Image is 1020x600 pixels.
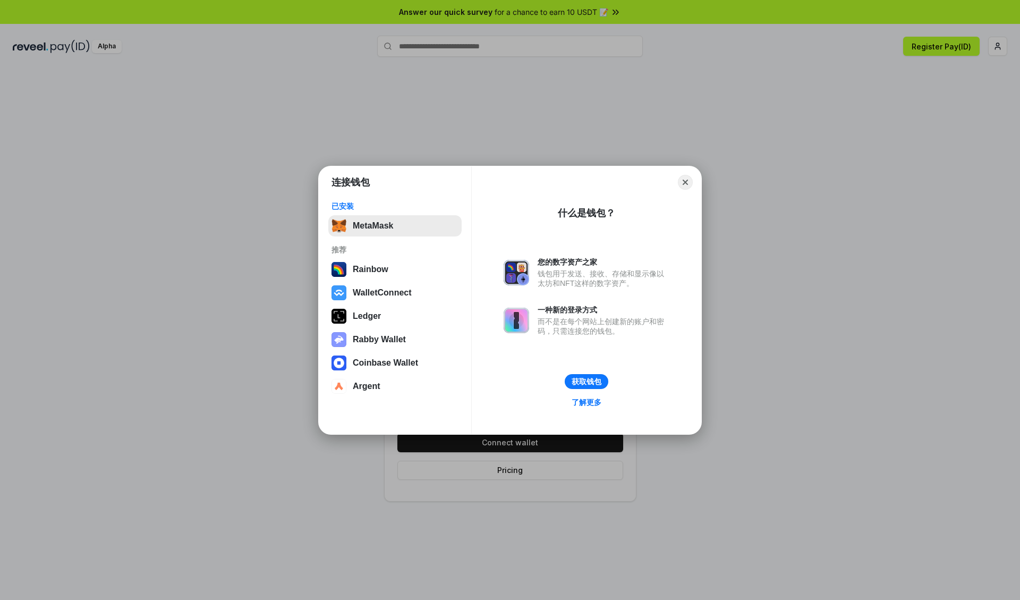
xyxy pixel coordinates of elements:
[328,306,462,327] button: Ledger
[353,221,393,231] div: MetaMask
[353,358,418,368] div: Coinbase Wallet
[353,265,388,274] div: Rainbow
[331,201,458,211] div: 已安装
[353,311,381,321] div: Ledger
[331,356,346,370] img: svg+xml,%3Csvg%20width%3D%2228%22%20height%3D%2228%22%20viewBox%3D%220%200%2028%2028%22%20fill%3D...
[331,245,458,255] div: 推荐
[504,308,529,333] img: svg+xml,%3Csvg%20xmlns%3D%22http%3A%2F%2Fwww.w3.org%2F2000%2Fsvg%22%20fill%3D%22none%22%20viewBox...
[328,329,462,350] button: Rabby Wallet
[328,282,462,303] button: WalletConnect
[504,260,529,285] img: svg+xml,%3Csvg%20xmlns%3D%22http%3A%2F%2Fwww.w3.org%2F2000%2Fsvg%22%20fill%3D%22none%22%20viewBox...
[328,352,462,374] button: Coinbase Wallet
[353,335,406,344] div: Rabby Wallet
[678,175,693,190] button: Close
[331,309,346,324] img: svg+xml,%3Csvg%20xmlns%3D%22http%3A%2F%2Fwww.w3.org%2F2000%2Fsvg%22%20width%3D%2228%22%20height%3...
[328,376,462,397] button: Argent
[331,176,370,189] h1: 连接钱包
[572,377,601,386] div: 获取钱包
[331,262,346,277] img: svg+xml,%3Csvg%20width%3D%22120%22%20height%3D%22120%22%20viewBox%3D%220%200%20120%20120%22%20fil...
[331,218,346,233] img: svg+xml,%3Csvg%20fill%3D%22none%22%20height%3D%2233%22%20viewBox%3D%220%200%2035%2033%22%20width%...
[565,395,608,409] a: 了解更多
[558,207,615,219] div: 什么是钱包？
[538,317,669,336] div: 而不是在每个网站上创建新的账户和密码，只需连接您的钱包。
[572,398,601,407] div: 了解更多
[538,257,669,267] div: 您的数字资产之家
[538,305,669,315] div: 一种新的登录方式
[538,269,669,288] div: 钱包用于发送、接收、存储和显示像以太坊和NFT这样的数字资产。
[331,285,346,300] img: svg+xml,%3Csvg%20width%3D%2228%22%20height%3D%2228%22%20viewBox%3D%220%200%2028%2028%22%20fill%3D...
[331,332,346,347] img: svg+xml,%3Csvg%20xmlns%3D%22http%3A%2F%2Fwww.w3.org%2F2000%2Fsvg%22%20fill%3D%22none%22%20viewBox...
[328,215,462,236] button: MetaMask
[353,288,412,298] div: WalletConnect
[565,374,608,389] button: 获取钱包
[328,259,462,280] button: Rainbow
[331,379,346,394] img: svg+xml,%3Csvg%20width%3D%2228%22%20height%3D%2228%22%20viewBox%3D%220%200%2028%2028%22%20fill%3D...
[353,382,380,391] div: Argent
